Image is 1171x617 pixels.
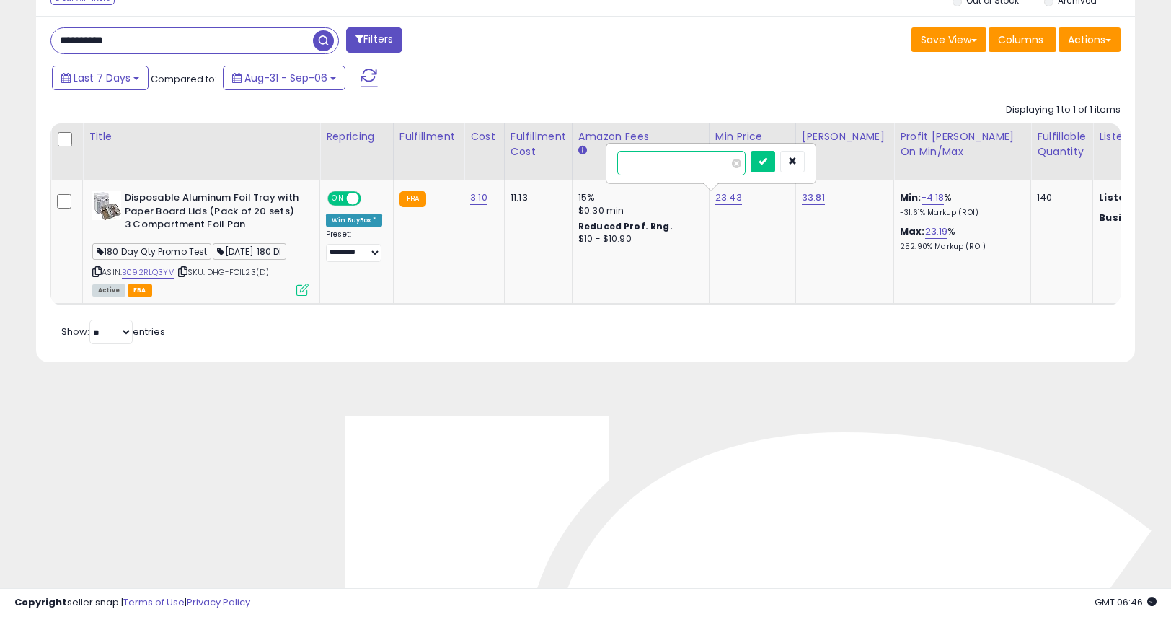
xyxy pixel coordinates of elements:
[911,27,986,52] button: Save View
[1006,103,1121,117] div: Displaying 1 to 1 of 1 items
[122,266,174,279] a: B092RLQ3YV
[578,129,703,144] div: Amazon Fees
[128,284,152,297] span: FBA
[511,191,561,204] div: 11.13
[900,225,1020,252] div: %
[578,204,698,217] div: $0.30 min
[900,191,1020,218] div: %
[989,27,1056,52] button: Columns
[900,208,1020,218] p: -31.61% Markup (ROI)
[326,129,387,144] div: Repricing
[61,325,165,338] span: Show: entries
[359,193,382,205] span: OFF
[52,66,149,90] button: Last 7 Days
[1059,27,1121,52] button: Actions
[92,243,211,260] span: 180 Day Qty Promo Test
[900,242,1020,252] p: 252.90% Markup (ROI)
[925,224,948,239] a: 23.19
[922,191,945,205] a: -4.18
[151,72,217,86] span: Compared to:
[900,129,1025,159] div: Profit [PERSON_NAME] on Min/Max
[715,191,742,205] a: 23.43
[578,144,587,157] small: Amazon Fees.
[578,220,673,232] b: Reduced Prof. Rng.
[74,71,131,85] span: Last 7 Days
[244,71,327,85] span: Aug-31 - Sep-06
[92,284,125,297] span: All listings currently available for purchase on Amazon
[92,191,309,294] div: ASIN:
[578,191,698,204] div: 15%
[326,214,382,227] div: Win BuyBox *
[399,191,426,207] small: FBA
[1099,191,1165,204] b: Listed Price:
[470,129,498,144] div: Cost
[900,191,922,204] b: Min:
[578,233,698,245] div: $10 - $10.90
[802,129,888,144] div: [PERSON_NAME]
[399,129,458,144] div: Fulfillment
[894,123,1031,180] th: The percentage added to the cost of goods (COGS) that forms the calculator for Min & Max prices.
[470,191,487,205] a: 3.10
[223,66,345,90] button: Aug-31 - Sep-06
[900,224,925,238] b: Max:
[1037,129,1087,159] div: Fulfillable Quantity
[89,129,314,144] div: Title
[125,191,300,235] b: Disposable Aluminum Foil Tray with Paper Board Lids (Pack of 20 sets) 3 Compartment Foil Pan
[326,229,382,262] div: Preset:
[1037,191,1082,204] div: 140
[998,32,1043,47] span: Columns
[176,266,269,278] span: | SKU: DHG-FOIL23(D)
[346,27,402,53] button: Filters
[715,129,790,144] div: Min Price
[92,191,121,220] img: 51nbCjwKN1S._SL40_.jpg
[802,191,825,205] a: 33.81
[511,129,566,159] div: Fulfillment Cost
[213,243,286,260] span: [DATE] 180 DI
[329,193,347,205] span: ON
